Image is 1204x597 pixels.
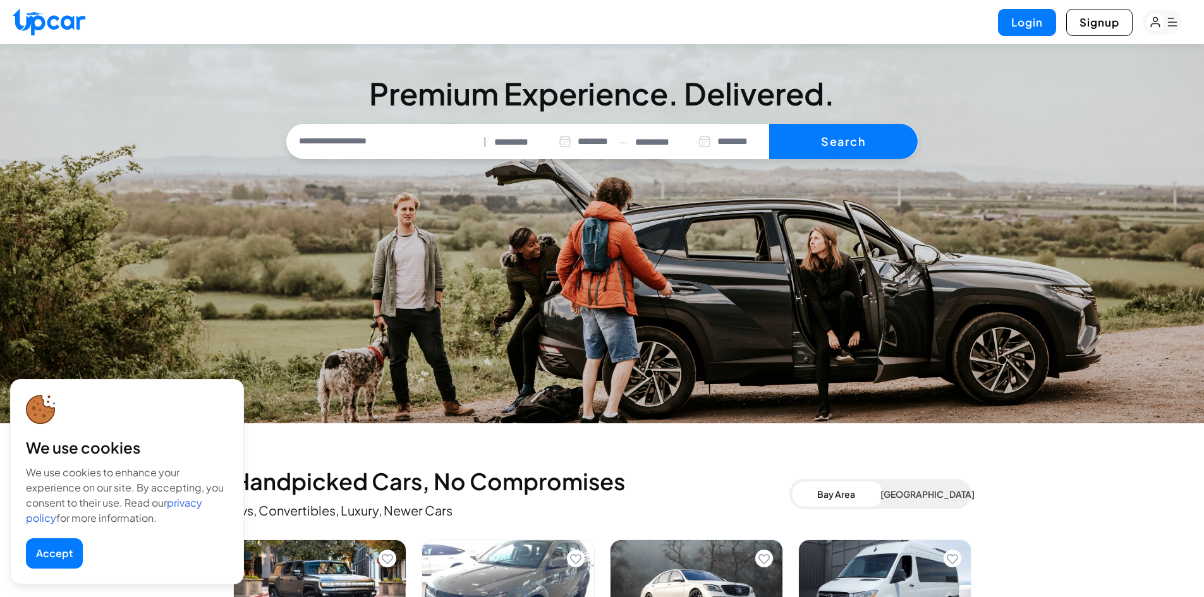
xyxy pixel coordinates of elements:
h2: Handpicked Cars, No Compromises [233,469,789,494]
button: Accept [26,538,83,569]
button: Search [769,124,918,159]
button: Signup [1066,9,1133,36]
button: Bay Area [792,481,880,507]
span: | [483,135,487,149]
img: Upcar Logo [13,8,85,35]
p: Evs, Convertibles, Luxury, Newer Cars [233,502,789,519]
span: — [619,135,628,149]
button: [GEOGRAPHIC_DATA] [880,481,969,507]
button: Add to favorites [755,550,773,567]
div: We use cookies [26,437,228,457]
div: We use cookies to enhance your experience on our site. By accepting, you consent to their use. Re... [26,465,228,526]
h3: Premium Experience. Delivered. [286,78,918,109]
button: Login [998,9,1056,36]
button: Add to favorites [379,550,396,567]
button: Add to favorites [944,550,961,567]
button: Add to favorites [567,550,585,567]
img: cookie-icon.svg [26,395,56,425]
